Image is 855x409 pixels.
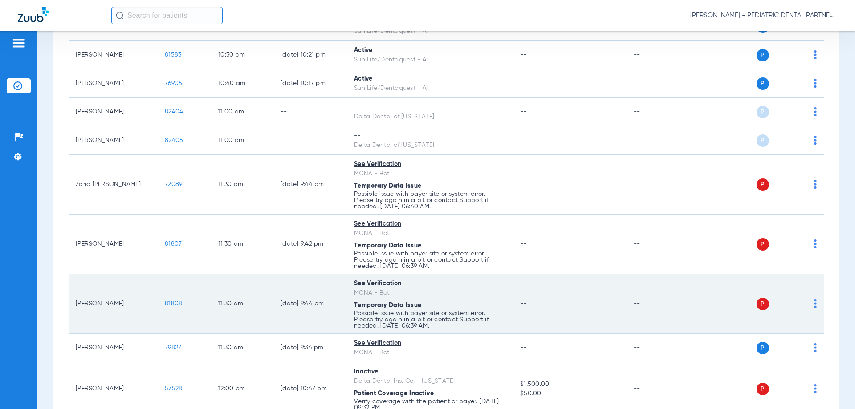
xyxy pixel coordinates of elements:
td: [DATE] 9:34 PM [273,334,347,362]
span: -- [520,52,527,58]
div: Delta Dental of [US_STATE] [354,141,506,150]
span: Temporary Data Issue [354,302,421,308]
span: 76906 [165,80,182,86]
td: Zarid [PERSON_NAME] [69,155,158,215]
td: [DATE] 10:21 PM [273,41,347,69]
span: Temporary Data Issue [354,183,421,189]
p: Possible issue with payer site or system error. Please try again in a bit or contact Support if n... [354,310,506,329]
div: See Verification [354,339,506,348]
img: Search Icon [116,12,124,20]
div: See Verification [354,279,506,288]
td: [DATE] 9:44 PM [273,274,347,334]
span: P [757,298,769,310]
img: group-dot-blue.svg [814,50,817,59]
span: 81583 [165,52,181,58]
td: [PERSON_NAME] [69,98,158,126]
td: -- [627,41,687,69]
div: Delta Dental Ins. Co. - [US_STATE] [354,377,506,386]
div: See Verification [354,219,506,229]
span: -- [520,241,527,247]
span: -- [520,344,527,351]
span: P [757,238,769,251]
div: MCNA - Bot [354,169,506,178]
td: -- [627,215,687,274]
td: 10:40 AM [211,69,273,98]
span: 82404 [165,109,183,115]
td: -- [627,98,687,126]
td: 11:30 AM [211,334,273,362]
span: P [757,134,769,147]
div: Sun Life/Dentaquest - AI [354,27,506,36]
span: 81808 [165,300,182,307]
span: -- [520,80,527,86]
span: -- [520,109,527,115]
td: [PERSON_NAME] [69,41,158,69]
span: 82405 [165,137,183,143]
td: [DATE] 9:44 PM [273,155,347,215]
span: [PERSON_NAME] - PEDIATRIC DENTAL PARTNERS SHREVEPORT [690,11,837,20]
span: P [757,49,769,61]
img: group-dot-blue.svg [814,299,817,308]
div: Sun Life/Dentaquest - AI [354,55,506,65]
span: $50.00 [520,389,619,398]
div: MCNA - Bot [354,229,506,238]
td: 11:00 AM [211,126,273,155]
span: -- [520,137,527,143]
td: -- [627,274,687,334]
td: -- [627,334,687,362]
div: Inactive [354,367,506,377]
img: hamburger-icon [12,38,26,49]
div: Sun Life/Dentaquest - AI [354,84,506,93]
span: P [757,77,769,90]
span: -- [520,300,527,307]
span: 81807 [165,241,182,247]
span: P [757,106,769,118]
span: Patient Coverage Inactive [354,390,434,397]
div: Delta Dental of [US_STATE] [354,112,506,121]
span: 57528 [165,385,182,392]
td: 10:30 AM [211,41,273,69]
td: -- [627,126,687,155]
span: P [757,178,769,191]
p: Possible issue with payer site or system error. Please try again in a bit or contact Support if n... [354,251,506,269]
td: [PERSON_NAME] [69,215,158,274]
div: Active [354,74,506,84]
td: -- [273,126,347,155]
div: Active [354,46,506,55]
p: Possible issue with payer site or system error. Please try again in a bit or contact Support if n... [354,191,506,210]
td: [PERSON_NAME] [69,334,158,362]
td: 11:30 AM [211,155,273,215]
td: 11:30 AM [211,215,273,274]
div: MCNA - Bot [354,348,506,357]
iframe: Chat Widget [810,366,855,409]
td: -- [273,98,347,126]
td: [PERSON_NAME] [69,126,158,155]
div: -- [354,103,506,112]
span: 72089 [165,181,182,187]
span: 79827 [165,344,181,351]
span: P [757,342,769,354]
div: -- [354,131,506,141]
img: group-dot-blue.svg [814,343,817,352]
span: -- [520,181,527,187]
td: [DATE] 10:17 PM [273,69,347,98]
img: group-dot-blue.svg [814,107,817,116]
img: group-dot-blue.svg [814,136,817,145]
img: group-dot-blue.svg [814,239,817,248]
td: [PERSON_NAME] [69,69,158,98]
span: P [757,383,769,395]
td: -- [627,69,687,98]
span: Temporary Data Issue [354,243,421,249]
div: MCNA - Bot [354,288,506,298]
span: $1,500.00 [520,380,619,389]
td: -- [627,155,687,215]
td: [DATE] 9:42 PM [273,215,347,274]
td: 11:30 AM [211,274,273,334]
td: [PERSON_NAME] [69,274,158,334]
img: group-dot-blue.svg [814,79,817,88]
td: 11:00 AM [211,98,273,126]
input: Search for patients [111,7,223,24]
div: See Verification [354,160,506,169]
img: group-dot-blue.svg [814,180,817,189]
